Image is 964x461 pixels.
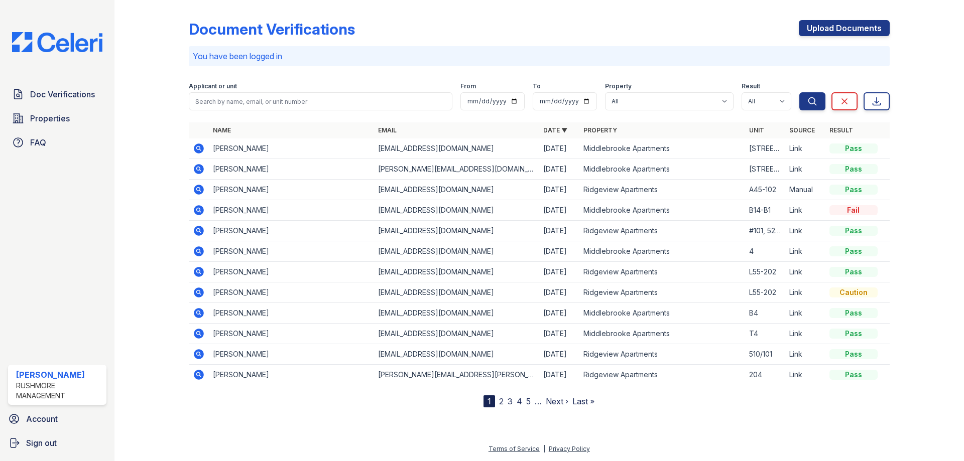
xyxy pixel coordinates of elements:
td: Link [785,344,825,365]
div: Pass [829,308,878,318]
td: [EMAIL_ADDRESS][DOMAIN_NAME] [374,344,539,365]
a: 5 [526,396,531,406]
td: B4 [745,303,785,324]
div: Pass [829,164,878,174]
input: Search by name, email, or unit number [189,92,452,110]
div: Pass [829,329,878,339]
div: Rushmore Management [16,381,102,401]
div: | [543,445,545,452]
td: A45-102 [745,180,785,200]
td: 510/101 [745,344,785,365]
a: Privacy Policy [549,445,590,452]
a: Next › [546,396,568,406]
label: To [533,82,541,90]
td: Link [785,324,825,344]
td: [DATE] [539,344,579,365]
td: Link [785,262,825,282]
td: [DATE] [539,200,579,221]
td: Middlebrooke Apartments [579,200,745,221]
a: Source [789,126,815,134]
a: Property [583,126,617,134]
td: [DATE] [539,282,579,303]
div: Pass [829,226,878,236]
td: [PERSON_NAME][EMAIL_ADDRESS][PERSON_NAME][DOMAIN_NAME] [374,365,539,385]
img: CE_Logo_Blue-a8612792a0a2168367f1c8372b55b34899dd931a85d93a1a3d3e32e68fde9ad4.png [4,32,110,52]
td: [DATE] [539,159,579,180]
td: [PERSON_NAME] [209,180,374,200]
div: 1 [484,395,495,407]
div: Pass [829,349,878,359]
td: [PERSON_NAME] [209,200,374,221]
a: Email [378,126,397,134]
span: Properties [30,112,70,124]
a: 2 [499,396,504,406]
div: [PERSON_NAME] [16,369,102,381]
td: [DATE] [539,324,579,344]
td: [STREET_ADDRESS] [745,159,785,180]
a: Upload Documents [799,20,890,36]
span: … [535,395,542,407]
td: Middlebrooke Apartments [579,159,745,180]
td: [DATE] [539,365,579,385]
td: Ridgeview Apartments [579,282,745,303]
td: [DATE] [539,138,579,159]
td: Link [785,200,825,221]
td: [PERSON_NAME] [209,262,374,282]
td: Middlebrooke Apartments [579,138,745,159]
span: Doc Verifications [30,88,95,100]
td: Middlebrooke Apartments [579,303,745,324]
td: Ridgeview Apartments [579,180,745,200]
td: 204 [745,365,785,385]
a: Account [4,409,110,429]
p: You have been logged in [193,50,886,62]
a: Sign out [4,433,110,453]
td: Ridgeview Apartments [579,221,745,241]
div: Document Verifications [189,20,355,38]
td: L55-202 [745,282,785,303]
span: FAQ [30,136,46,148]
label: Property [605,82,632,90]
td: [PERSON_NAME] [209,138,374,159]
td: [DATE] [539,180,579,200]
td: [PERSON_NAME] [209,159,374,180]
td: [EMAIL_ADDRESS][DOMAIN_NAME] [374,138,539,159]
label: Applicant or unit [189,82,237,90]
td: L55-202 [745,262,785,282]
td: [DATE] [539,241,579,262]
td: Link [785,303,825,324]
div: Pass [829,370,878,380]
a: Unit [749,126,764,134]
td: Manual [785,180,825,200]
td: Middlebrooke Apartments [579,241,745,262]
label: From [460,82,476,90]
td: Link [785,159,825,180]
td: [EMAIL_ADDRESS][DOMAIN_NAME] [374,200,539,221]
td: #101, 520 [GEOGRAPHIC_DATA] [745,221,785,241]
div: Caution [829,287,878,297]
td: [EMAIL_ADDRESS][DOMAIN_NAME] [374,180,539,200]
td: [DATE] [539,262,579,282]
td: [EMAIL_ADDRESS][DOMAIN_NAME] [374,241,539,262]
td: Link [785,138,825,159]
td: 4 [745,241,785,262]
div: Pass [829,185,878,195]
td: Ridgeview Apartments [579,344,745,365]
div: Pass [829,143,878,153]
label: Result [742,82,760,90]
a: FAQ [8,132,106,152]
a: Name [213,126,231,134]
a: 3 [508,396,513,406]
td: [PERSON_NAME] [209,324,374,344]
span: Sign out [26,437,57,449]
div: Pass [829,246,878,256]
a: 4 [517,396,522,406]
div: Fail [829,205,878,215]
td: [EMAIL_ADDRESS][DOMAIN_NAME] [374,221,539,241]
a: Doc Verifications [8,84,106,104]
td: [EMAIL_ADDRESS][DOMAIN_NAME] [374,303,539,324]
a: Last » [572,396,594,406]
td: Link [785,282,825,303]
td: [EMAIL_ADDRESS][DOMAIN_NAME] [374,324,539,344]
td: B14-B1 [745,200,785,221]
